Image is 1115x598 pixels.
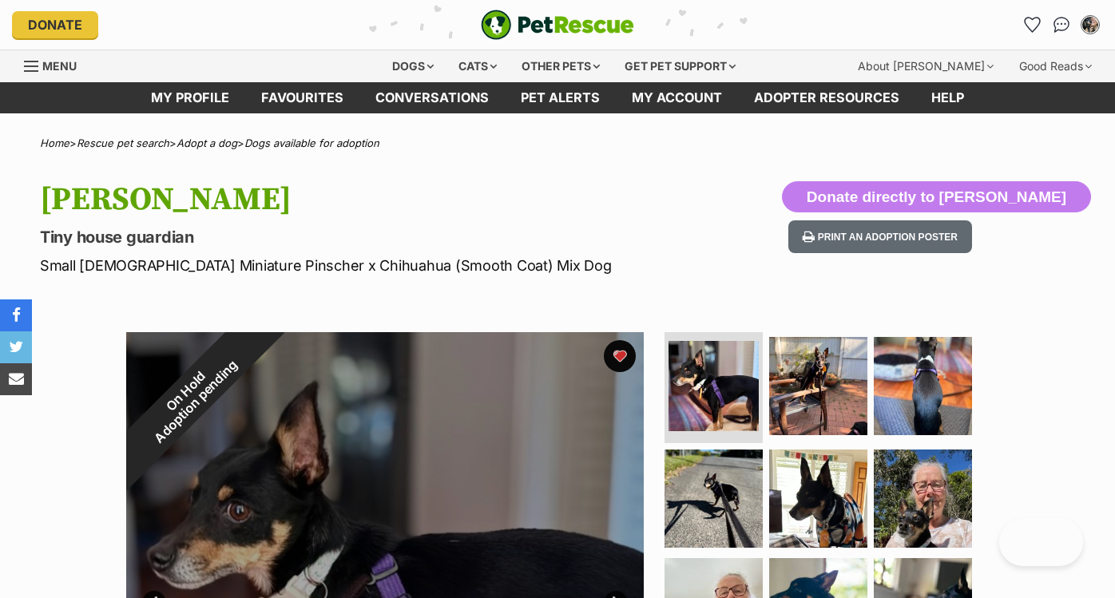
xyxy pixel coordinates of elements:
img: Photo of Lucy [669,341,759,431]
img: Photo of Lucy [874,449,972,548]
img: Photo of Lucy [769,337,867,435]
a: Favourites [1020,12,1046,38]
a: Conversations [1049,12,1074,38]
a: Favourites [245,82,359,113]
span: Menu [42,59,77,73]
img: Photo of Lucy [769,449,867,548]
a: Dogs available for adoption [244,137,379,149]
div: Dogs [381,50,445,82]
iframe: Help Scout Beacon - Open [999,518,1083,566]
div: About [PERSON_NAME] [847,50,1005,82]
img: Photo of Lucy [874,337,972,435]
div: On Hold [85,290,297,502]
button: My account [1077,12,1103,38]
img: chat-41dd97257d64d25036548639549fe6c8038ab92f7586957e7f3b1b290dea8141.svg [1053,17,1070,33]
a: Home [40,137,69,149]
span: Adoption pending [145,350,248,453]
a: Menu [24,50,88,79]
button: Print an adoption poster [788,220,972,253]
a: Help [915,82,980,113]
a: Rescue pet search [77,137,169,149]
a: My account [616,82,738,113]
a: PetRescue [481,10,634,40]
button: favourite [604,340,636,372]
div: Good Reads [1008,50,1103,82]
a: conversations [359,82,505,113]
a: Pet alerts [505,82,616,113]
p: Small [DEMOGRAPHIC_DATA] Miniature Pinscher x Chihuahua (Smooth Coat) Mix Dog [40,255,681,276]
p: Tiny house guardian [40,226,681,248]
h1: [PERSON_NAME] [40,181,681,218]
ul: Account quick links [1020,12,1103,38]
button: Donate directly to [PERSON_NAME] [782,181,1091,213]
a: Adopter resources [738,82,915,113]
a: Adopt a dog [177,137,237,149]
img: andrea rausa profile pic [1082,17,1098,33]
div: Cats [447,50,508,82]
a: My profile [135,82,245,113]
a: Donate [12,11,98,38]
div: Get pet support [613,50,747,82]
img: Photo of Lucy [665,449,763,548]
img: logo-e224e6f780fb5917bec1dbf3a21bbac754714ae5b6737aabdf751b685950b380.svg [481,10,634,40]
div: Other pets [510,50,611,82]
